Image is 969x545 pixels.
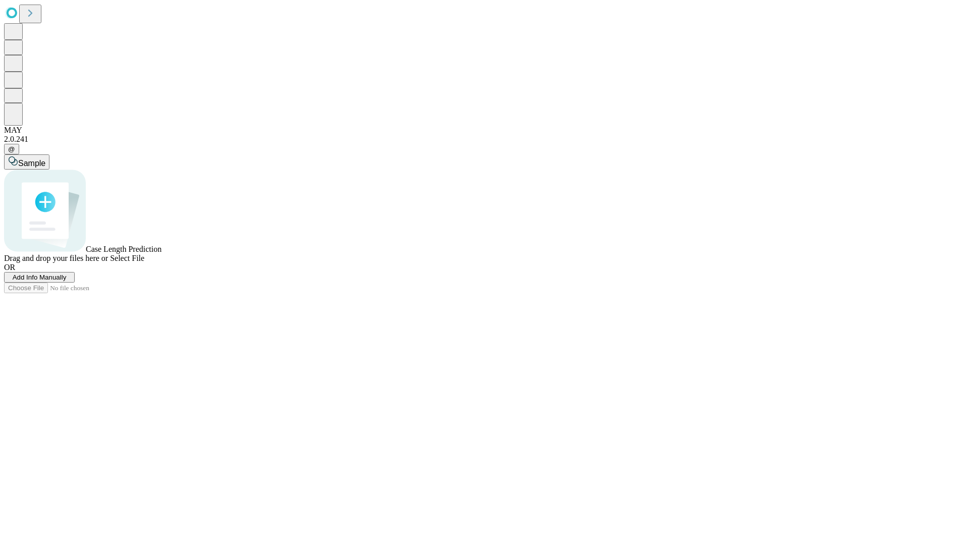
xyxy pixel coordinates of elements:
button: Sample [4,154,49,170]
div: MAY [4,126,965,135]
span: Drag and drop your files here or [4,254,108,262]
span: Sample [18,159,45,168]
span: Case Length Prediction [86,245,161,253]
div: 2.0.241 [4,135,965,144]
span: @ [8,145,15,153]
span: OR [4,263,15,271]
button: Add Info Manually [4,272,75,283]
button: @ [4,144,19,154]
span: Select File [110,254,144,262]
span: Add Info Manually [13,274,67,281]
